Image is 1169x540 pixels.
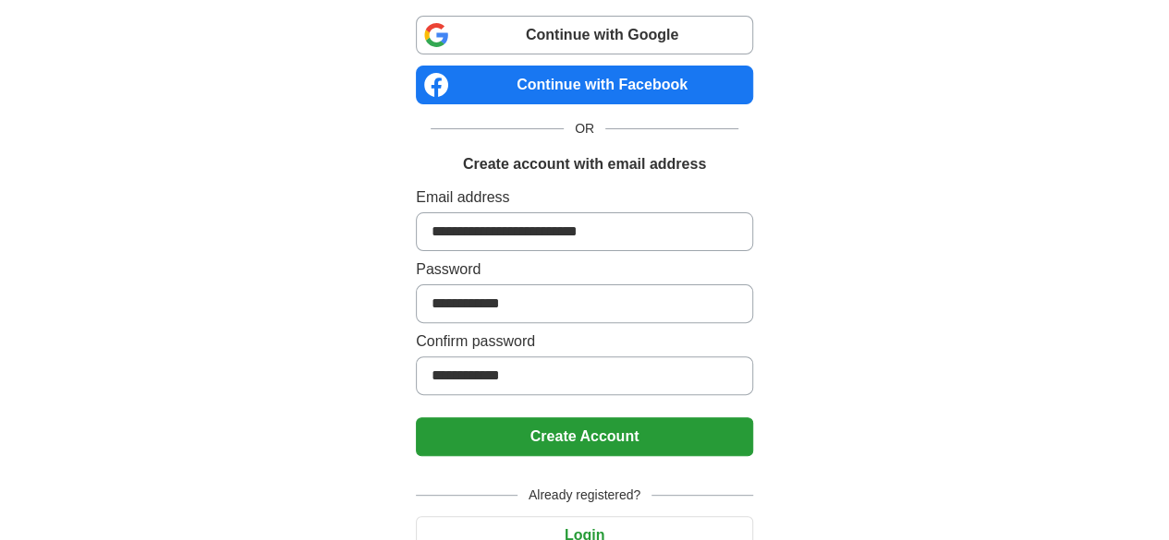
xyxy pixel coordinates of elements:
[416,16,753,54] a: Continue with Google
[416,186,753,209] label: Email address
[416,66,753,104] a: Continue with Facebook
[564,119,605,138] span: OR
[518,486,651,505] span: Already registered?
[416,330,753,353] label: Confirm password
[416,258,753,281] label: Password
[463,153,706,175] h1: Create account with email address
[416,417,753,456] button: Create Account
